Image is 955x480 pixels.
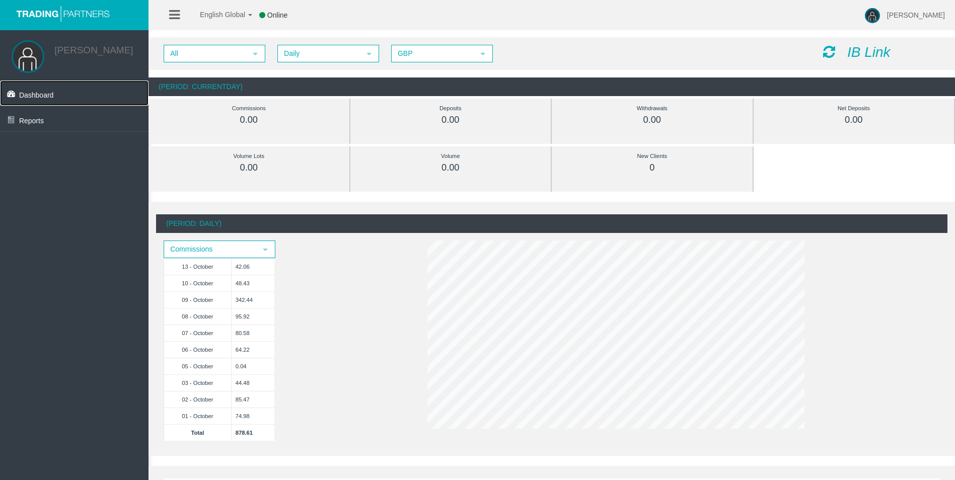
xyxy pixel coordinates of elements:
div: 0.00 [373,162,529,174]
td: 48.43 [231,275,274,291]
div: 0.00 [171,162,327,174]
td: 878.61 [231,424,274,441]
td: 85.47 [231,391,274,408]
td: 342.44 [231,291,274,308]
span: select [365,50,373,58]
td: 80.58 [231,325,274,341]
td: 02 - October [164,391,232,408]
span: Daily [278,46,360,61]
span: Commissions [165,242,256,257]
td: 13 - October [164,258,232,275]
div: (Period: Daily) [156,214,947,233]
div: Volume [373,150,529,162]
div: 0 [574,162,730,174]
img: logo.svg [13,5,113,22]
div: (Period: CurrentDay) [149,77,955,96]
span: [PERSON_NAME] [887,11,945,19]
td: 07 - October [164,325,232,341]
span: Dashboard [19,91,54,99]
td: 42.06 [231,258,274,275]
td: 0.04 [231,358,274,374]
td: 05 - October [164,358,232,374]
i: Reload Dashboard [823,45,835,59]
span: GBP [392,46,474,61]
div: Commissions [171,103,327,114]
div: Deposits [373,103,529,114]
i: IB Link [847,44,891,60]
td: 03 - October [164,374,232,391]
span: Online [267,11,287,19]
td: 01 - October [164,408,232,424]
a: [PERSON_NAME] [54,45,133,55]
span: Reports [19,117,44,125]
td: 74.98 [231,408,274,424]
div: 0.00 [171,114,327,126]
div: New Clients [574,150,730,162]
td: 09 - October [164,291,232,308]
td: 06 - October [164,341,232,358]
div: Withdrawals [574,103,730,114]
img: user-image [865,8,880,23]
td: 64.22 [231,341,274,358]
div: Volume Lots [171,150,327,162]
div: 0.00 [574,114,730,126]
span: select [479,50,487,58]
div: 0.00 [776,114,932,126]
span: English Global [187,11,245,19]
td: 10 - October [164,275,232,291]
span: select [251,50,259,58]
span: All [165,46,246,61]
td: 08 - October [164,308,232,325]
td: Total [164,424,232,441]
span: select [261,246,269,254]
div: Net Deposits [776,103,932,114]
div: 0.00 [373,114,529,126]
td: 95.92 [231,308,274,325]
td: 44.48 [231,374,274,391]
